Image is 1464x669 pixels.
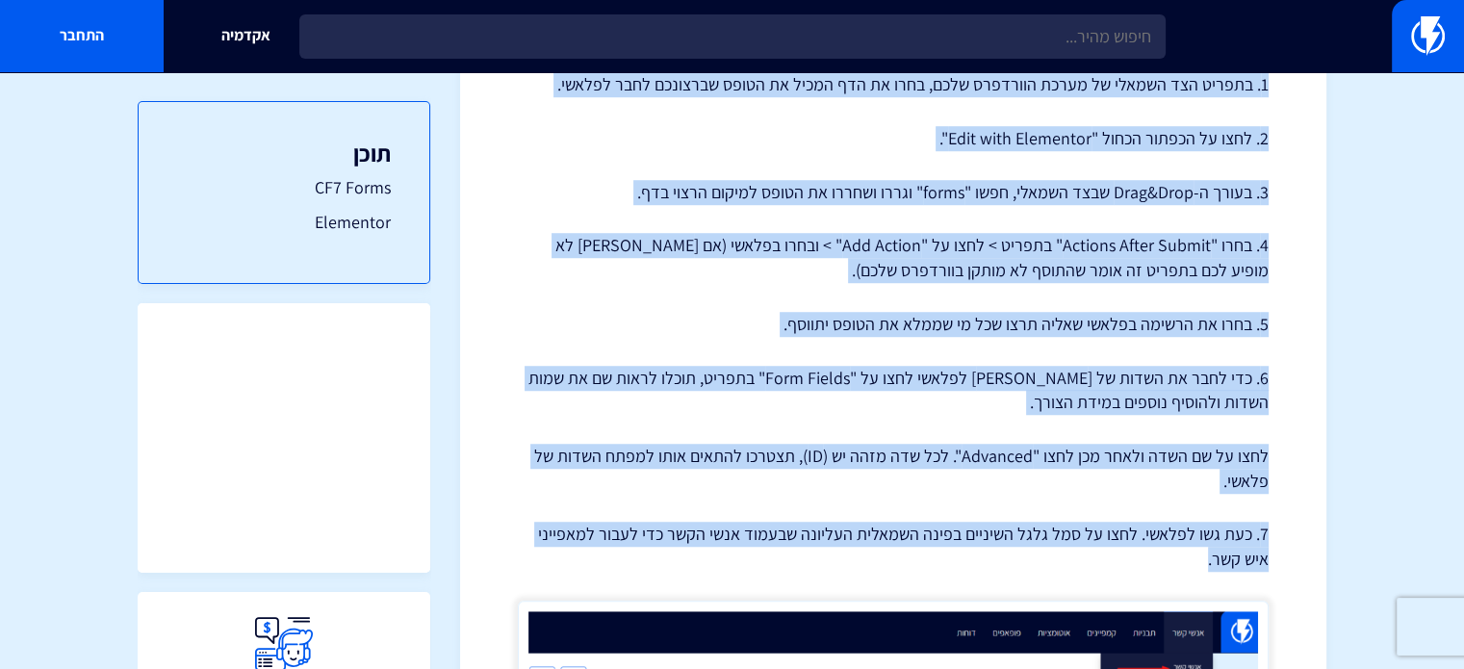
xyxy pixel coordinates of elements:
p: 7. כעת גשו לפלאשי. לחצו על סמל גלגל השיניים בפינה השמאלית העליונה שבעמוד אנשי הקשר כדי לעבור למאפ... [518,522,1269,571]
p: 1. בתפריט הצד השמאלי של מערכת הוורדפרס שלכם, בחרו את הדף המכיל את הטופס שברצונכם לחבר לפלאשי. [518,72,1269,97]
p: 4. בחרו "Actions After Submit" בתפריט > לחצו על "Add Action" > ובחרו בפלאשי (אם [PERSON_NAME] לא ... [518,233,1269,282]
input: חיפוש מהיר... [299,14,1166,59]
p: 6. כדי לחבר את השדות של [PERSON_NAME] לפלאשי לחצו על "Form Fields" בתפריט, תוכלו לראות שם את שמות... [518,366,1269,415]
p: לחצו על שם השדה ולאחר מכן לחצו "Advanced". לכל שדה מזהה יש (ID), תצטרכו להתאים אותו למפתח השדות ש... [518,444,1269,493]
a: Elementor [177,210,391,235]
p: 5. בחרו את הרשימה בפלאשי שאליה תרצו שכל מי שממלא את הטופס יתווסף. [518,312,1269,337]
h3: תוכן [177,141,391,166]
p: 3. בעורך ה-Drag&Drop שבצד השמאלי, חפשו "forms" וגררו ושחררו את הטופס למיקום הרצוי בדף. [518,180,1269,205]
a: CF7 Forms [177,175,391,200]
p: 2. לחצו על הכפתור הכחול "Edit with Elementor". [518,126,1269,151]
